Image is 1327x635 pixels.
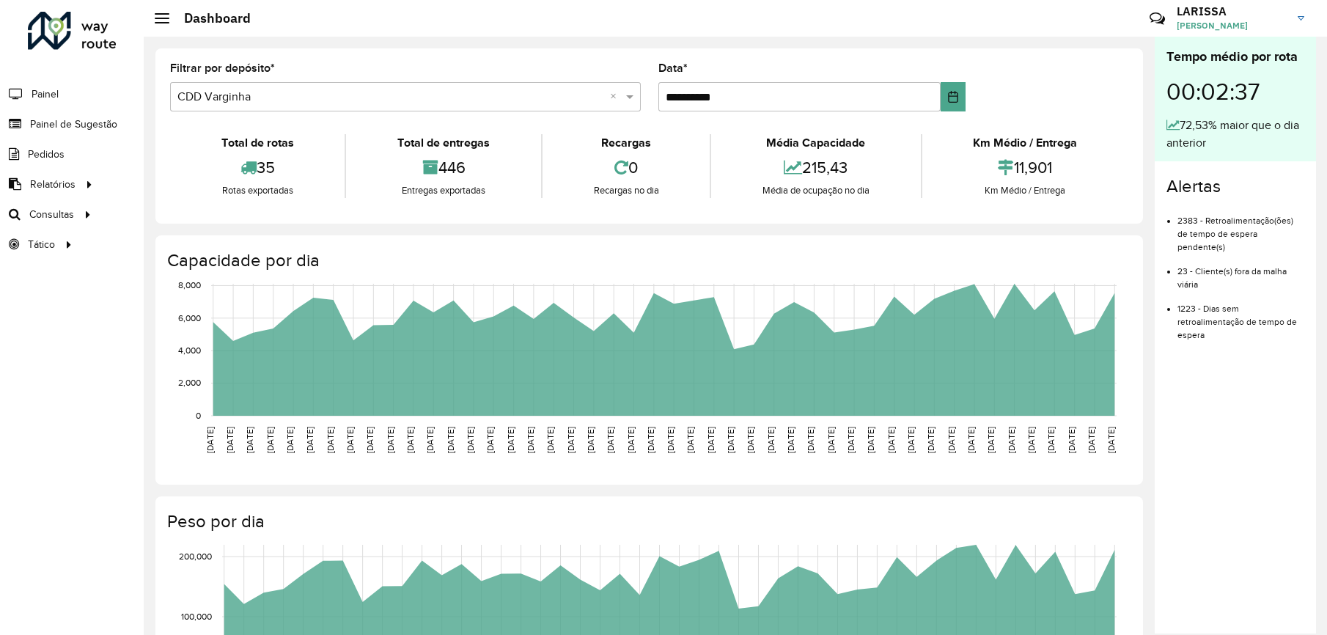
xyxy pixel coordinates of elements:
[178,345,201,355] text: 4,000
[546,183,706,198] div: Recargas no dia
[1166,67,1304,117] div: 00:02:37
[30,117,117,132] span: Painel de Sugestão
[245,427,254,453] text: [DATE]
[786,427,795,453] text: [DATE]
[566,427,576,453] text: [DATE]
[626,427,636,453] text: [DATE]
[546,134,706,152] div: Recargas
[546,152,706,183] div: 0
[545,427,555,453] text: [DATE]
[986,427,996,453] text: [DATE]
[886,427,896,453] text: [DATE]
[658,59,688,77] label: Data
[30,177,76,192] span: Relatórios
[386,427,395,453] text: [DATE]
[29,207,74,222] span: Consultas
[826,427,836,453] text: [DATE]
[926,152,1125,183] div: 11,901
[466,427,475,453] text: [DATE]
[265,427,275,453] text: [DATE]
[1087,427,1096,453] text: [DATE]
[526,427,535,453] text: [DATE]
[1007,427,1016,453] text: [DATE]
[225,427,235,453] text: [DATE]
[425,427,435,453] text: [DATE]
[446,427,455,453] text: [DATE]
[715,134,916,152] div: Média Capacidade
[28,147,65,162] span: Pedidos
[706,427,716,453] text: [DATE]
[606,427,615,453] text: [DATE]
[846,427,856,453] text: [DATE]
[866,427,875,453] text: [DATE]
[485,427,495,453] text: [DATE]
[1067,427,1076,453] text: [DATE]
[167,250,1128,271] h4: Capacidade por dia
[646,427,655,453] text: [DATE]
[345,427,355,453] text: [DATE]
[169,10,251,26] h2: Dashboard
[1106,427,1116,453] text: [DATE]
[926,134,1125,152] div: Km Médio / Entrega
[1046,427,1056,453] text: [DATE]
[28,237,55,252] span: Tático
[178,281,201,290] text: 8,000
[506,427,515,453] text: [DATE]
[966,427,976,453] text: [DATE]
[174,152,341,183] div: 35
[1166,176,1304,197] h4: Alertas
[1166,117,1304,152] div: 72,53% maior que o dia anterior
[906,427,916,453] text: [DATE]
[167,511,1128,532] h4: Peso por dia
[1177,19,1287,32] span: [PERSON_NAME]
[196,411,201,420] text: 0
[926,183,1125,198] div: Km Médio / Entrega
[946,427,956,453] text: [DATE]
[178,378,201,388] text: 2,000
[715,183,916,198] div: Média de ocupação no dia
[1177,203,1304,254] li: 2383 - Retroalimentação(ões) de tempo de espera pendente(s)
[715,152,916,183] div: 215,43
[205,427,215,453] text: [DATE]
[305,427,315,453] text: [DATE]
[685,427,695,453] text: [DATE]
[365,427,375,453] text: [DATE]
[326,427,335,453] text: [DATE]
[174,183,341,198] div: Rotas exportadas
[1026,427,1036,453] text: [DATE]
[1177,291,1304,342] li: 1223 - Dias sem retroalimentação de tempo de espera
[32,87,59,102] span: Painel
[285,427,295,453] text: [DATE]
[178,313,201,323] text: 6,000
[350,152,537,183] div: 446
[1166,47,1304,67] div: Tempo médio por rota
[746,427,755,453] text: [DATE]
[726,427,735,453] text: [DATE]
[174,134,341,152] div: Total de rotas
[806,427,815,453] text: [DATE]
[405,427,415,453] text: [DATE]
[1177,4,1287,18] h3: LARISSA
[350,134,537,152] div: Total de entregas
[586,427,595,453] text: [DATE]
[181,612,212,621] text: 100,000
[666,427,675,453] text: [DATE]
[179,551,212,561] text: 200,000
[926,427,935,453] text: [DATE]
[350,183,537,198] div: Entregas exportadas
[610,88,622,106] span: Clear all
[1177,254,1304,291] li: 23 - Cliente(s) fora da malha viária
[766,427,776,453] text: [DATE]
[170,59,275,77] label: Filtrar por depósito
[1142,3,1173,34] a: Contato Rápido
[941,82,966,111] button: Choose Date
